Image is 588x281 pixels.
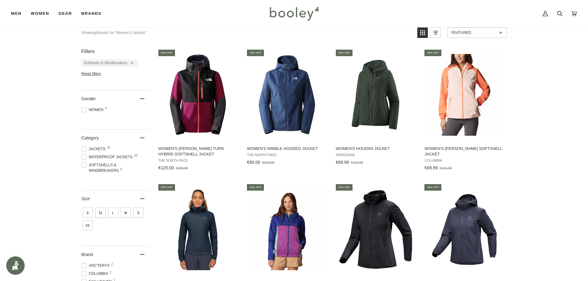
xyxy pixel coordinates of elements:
span: Women's [PERSON_NAME] Turn Hybrid Softshell Jacket [158,146,238,157]
img: Columbia Women's Heather Canyon Softshell Jacket Peach Blossom / Sunset Orange - Booley Galway [423,54,505,136]
div: 20% off [336,184,353,191]
a: Women's Heather Canyon Softshell Jacket [423,49,505,173]
a: Sort options [448,27,507,38]
span: Softshells & Windbreakers [81,162,149,173]
div: Remove filter: Softshells & Windbreakers [127,61,133,65]
div: 20% off [247,50,264,56]
div: 36% off [424,50,441,56]
span: Columbia [424,159,504,163]
div: Showing results for "Women's Jackets" [81,27,147,38]
a: View list mode [430,27,441,38]
img: Booley [267,5,321,23]
a: Women's Houdini Jacket [335,49,417,167]
span: Men [11,10,22,17]
span: Size: S [133,208,144,218]
a: Women's Nimble Hooded Jacket [246,49,328,167]
span: €89.99 [336,160,349,165]
span: 2 [110,271,111,274]
span: €125.00 [158,165,174,170]
span: Size: 8 [83,208,93,218]
div: 50% off [158,50,175,56]
img: The North Face Women's Apex Nimble Hooded Jacket Shady Blue - Booley Galway [246,54,328,136]
div: 40% off [247,184,264,191]
span: 2 [111,263,113,266]
div: 18% off [336,50,353,56]
span: €110.00 [351,161,363,164]
span: Arc'teryx [81,263,111,268]
span: Women's Houdini Jacket [336,146,416,151]
span: 9 [105,107,107,110]
span: Reset filters [81,72,101,76]
span: 55 [134,154,138,157]
span: €110.00 [440,166,452,170]
span: Size: L [108,208,118,218]
span: Softshells & Windbreakers [84,61,127,65]
div: 25% off [158,184,175,191]
img: Columbia Women's Crested Canyon Windbreaker Razzle / Spray / Clematis Blue - Booley Galway [246,189,328,271]
span: The North Face [247,153,327,157]
img: Arc'teryx Women's Atom Lightweight Hoody Black - Booley Galway [335,189,417,271]
span: €250.00 [176,166,188,170]
span: Brands [81,10,101,17]
img: The North Face Women's Dawn Turn Hybrid Softshell Jacket Boysenberry / TNF Black / Asphalt Grey -... [157,54,239,136]
span: Jackets [81,146,107,152]
a: Women's Dawn Turn Hybrid Softshell Jacket [157,49,239,173]
span: Category [81,135,99,140]
img: Patagonia Women's Houdini Jacket Hemlock Green - Booley Galway [335,54,417,136]
span: Women [31,10,49,17]
span: Gender [81,96,96,101]
li: Reset filters [81,72,149,76]
span: Size: M [121,208,131,218]
span: Patagonia [336,153,416,157]
span: Women's [PERSON_NAME] Softshell Jacket [424,146,504,157]
span: €80.00 [247,160,260,165]
span: Filters [81,49,95,54]
div: 20% off [424,184,441,191]
img: Rab Women's Vital Hooded Jacket Tempest Blue - Booley Galway [157,189,239,271]
span: 31 [107,146,111,149]
span: 9 [120,168,122,171]
b: 9 [96,31,98,35]
iframe: Button to open loyalty program pop-up [6,256,25,275]
span: Size [81,196,90,201]
span: €100.00 [262,161,274,164]
span: Brand [81,252,93,257]
span: Size: 10 [95,208,106,218]
span: Columbia [81,271,110,276]
span: Waterproof Jackets [81,154,135,160]
span: The North Face [158,159,238,163]
span: Size: XS [83,220,93,230]
span: Women [81,107,105,113]
span: Gear [58,10,72,17]
span: Featured [452,31,497,35]
span: Women's Nimble Hooded Jacket [247,146,327,151]
span: €69.99 [424,165,438,170]
a: View grid mode [417,27,428,38]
